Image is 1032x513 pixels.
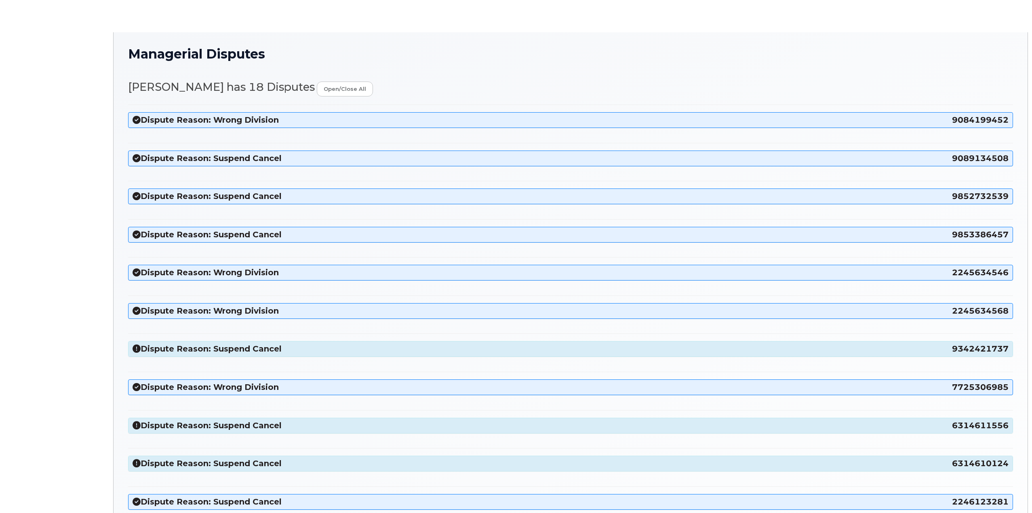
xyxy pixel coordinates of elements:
h3: Dispute Reason: Suspend Cancel [133,229,1009,240]
h3: Dispute Reason: Suspend Cancel [133,343,1009,354]
span: 9853386457 [952,229,1009,240]
span: 6314611556 [952,420,1009,431]
span: 6314610124 [952,458,1009,469]
h3: Dispute Reason: Wrong Division [133,267,1009,278]
span: 2246123281 [952,496,1009,507]
h3: Dispute Reason: Suspend Cancel [133,420,1009,431]
span: 9852732539 [952,191,1009,202]
span: 7725306985 [952,382,1009,393]
span: 9084199452 [952,115,1009,126]
span: 2245634546 [952,267,1009,278]
span: 9342421737 [952,343,1009,354]
a: open/close all [317,82,373,96]
h3: Dispute Reason: Wrong Division [133,382,1009,393]
span: 2245634568 [952,306,1009,316]
h3: Dispute Reason: Suspend Cancel [133,191,1009,202]
span: 9089134508 [952,153,1009,164]
h2: [PERSON_NAME] has 18 Disputes [128,81,1013,96]
h3: Dispute Reason: Suspend Cancel [133,153,1009,164]
h3: Dispute Reason: Suspend Cancel [133,496,1009,507]
h1: Managerial Disputes [128,47,1013,61]
h3: Dispute Reason: Suspend Cancel [133,458,1009,469]
h3: Dispute Reason: Wrong Division [133,306,1009,316]
h3: Dispute Reason: Wrong Division [133,115,1009,126]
